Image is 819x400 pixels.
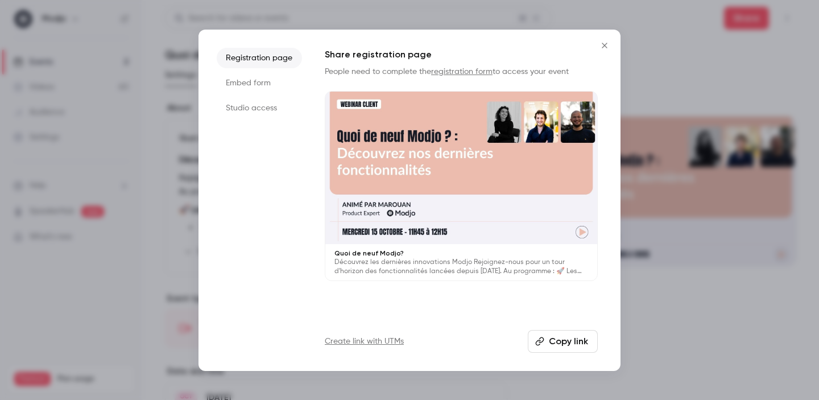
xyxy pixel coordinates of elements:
[217,73,302,93] li: Embed form
[325,48,598,61] h1: Share registration page
[431,68,493,76] a: registration form
[325,91,598,282] a: Quoi de neuf Modjo?Découvrez les dernières innovations Modjo Rejoignez-nous pour un tour d'horizo...
[325,336,404,347] a: Create link with UTMs
[334,258,588,276] p: Découvrez les dernières innovations Modjo Rejoignez-nous pour un tour d'horizon des fonctionnalit...
[217,48,302,68] li: Registration page
[325,66,598,77] p: People need to complete the to access your event
[334,249,588,258] p: Quoi de neuf Modjo?
[528,330,598,353] button: Copy link
[593,34,616,57] button: Close
[217,98,302,118] li: Studio access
